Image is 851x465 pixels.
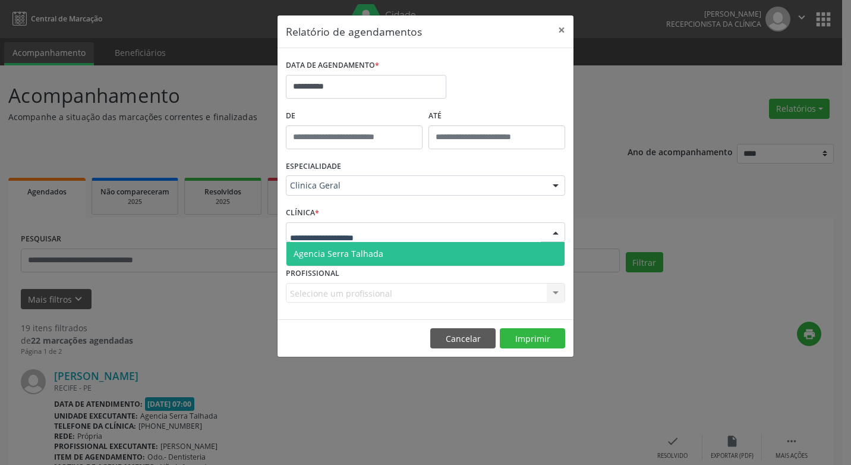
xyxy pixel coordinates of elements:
[286,107,423,125] label: De
[294,248,383,259] span: Agencia Serra Talhada
[550,15,573,45] button: Close
[500,328,565,348] button: Imprimir
[290,180,541,191] span: Clinica Geral
[286,158,341,176] label: ESPECIALIDADE
[286,56,379,75] label: DATA DE AGENDAMENTO
[286,24,422,39] h5: Relatório de agendamentos
[428,107,565,125] label: ATÉ
[286,204,319,222] label: CLÍNICA
[286,265,339,283] label: PROFISSIONAL
[430,328,496,348] button: Cancelar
